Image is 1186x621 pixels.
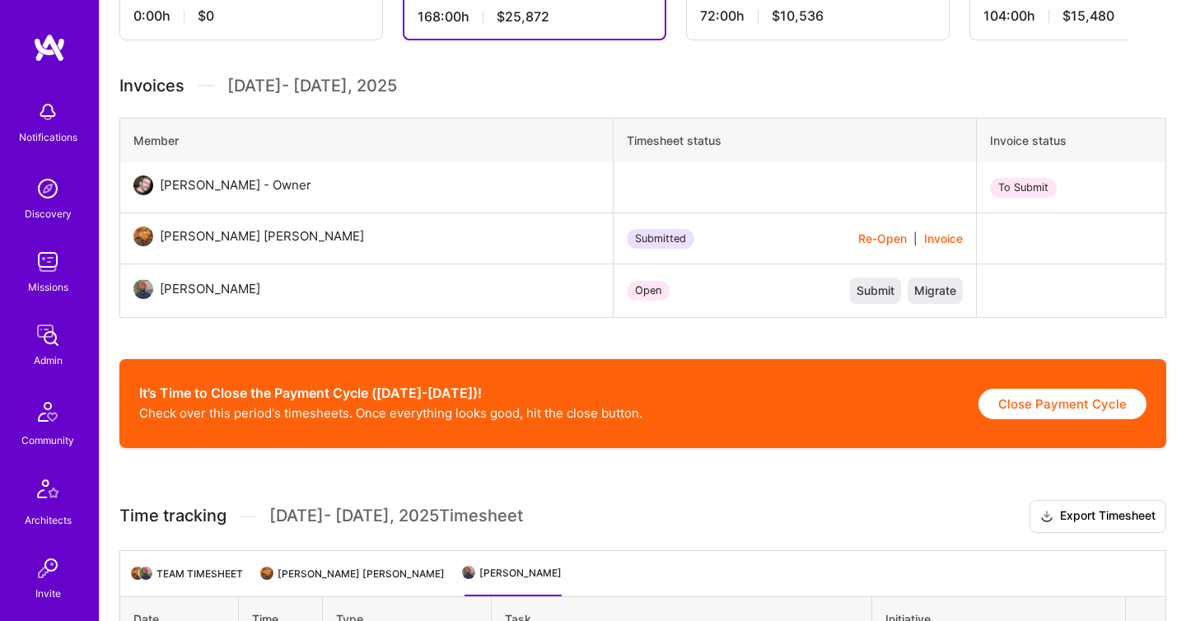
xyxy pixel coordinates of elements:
[418,8,651,26] div: 168:00 h
[259,566,274,581] img: Team Architect
[130,566,145,581] img: Team Architect
[31,172,64,205] img: discovery
[978,389,1146,419] button: Close Payment Cycle
[461,565,476,580] img: Team Architect
[924,230,963,247] button: Invoice
[160,279,260,299] div: [PERSON_NAME]
[227,73,397,98] span: [DATE] - [DATE] , 2025
[139,385,642,401] h2: It’s Time to Close the Payment Cycle ([DATE]-[DATE])!
[35,585,61,602] div: Invite
[21,432,74,449] div: Community
[34,352,63,369] div: Admin
[465,564,562,596] li: [PERSON_NAME]
[133,175,153,195] img: User Avatar
[25,205,72,222] div: Discovery
[198,73,214,98] img: Divider
[28,278,68,296] div: Missions
[497,8,549,26] span: $25,872
[977,119,1166,163] th: Invoice status
[31,96,64,128] img: bell
[31,319,64,352] img: admin teamwork
[857,282,894,299] span: Submit
[263,564,445,596] li: [PERSON_NAME] [PERSON_NAME]
[133,564,243,596] li: Team timesheet
[31,552,64,585] img: Invite
[700,7,936,25] div: 72:00 h
[119,506,226,526] span: Time tracking
[1062,7,1114,25] span: $15,480
[119,73,184,98] span: Invoices
[850,278,901,304] button: Submit
[1030,500,1166,533] button: Export Timesheet
[133,7,369,25] div: 0:00 h
[160,226,364,246] div: [PERSON_NAME] [PERSON_NAME]
[120,119,614,163] th: Member
[198,7,214,25] span: $0
[28,472,68,511] img: Architects
[627,281,670,301] div: Open
[25,511,72,529] div: Architects
[914,282,956,299] span: Migrate
[33,33,66,63] img: logo
[133,226,153,246] img: User Avatar
[990,178,1057,198] div: To Submit
[138,566,153,581] img: Team Architect
[160,175,311,195] div: [PERSON_NAME] - Owner
[858,230,907,247] button: Re-Open
[614,119,977,163] th: Timesheet status
[28,392,68,432] img: Community
[139,404,642,422] p: Check over this period's timesheets. Once everything looks good, hit the close button.
[908,278,963,304] button: Migrate
[31,245,64,278] img: teamwork
[19,128,77,146] div: Notifications
[1040,508,1053,525] i: icon Download
[772,7,824,25] span: $10,536
[133,279,153,299] img: User Avatar
[269,506,523,526] span: [DATE] - [DATE] , 2025 Timesheet
[858,230,963,247] div: |
[627,229,694,249] div: Submitted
